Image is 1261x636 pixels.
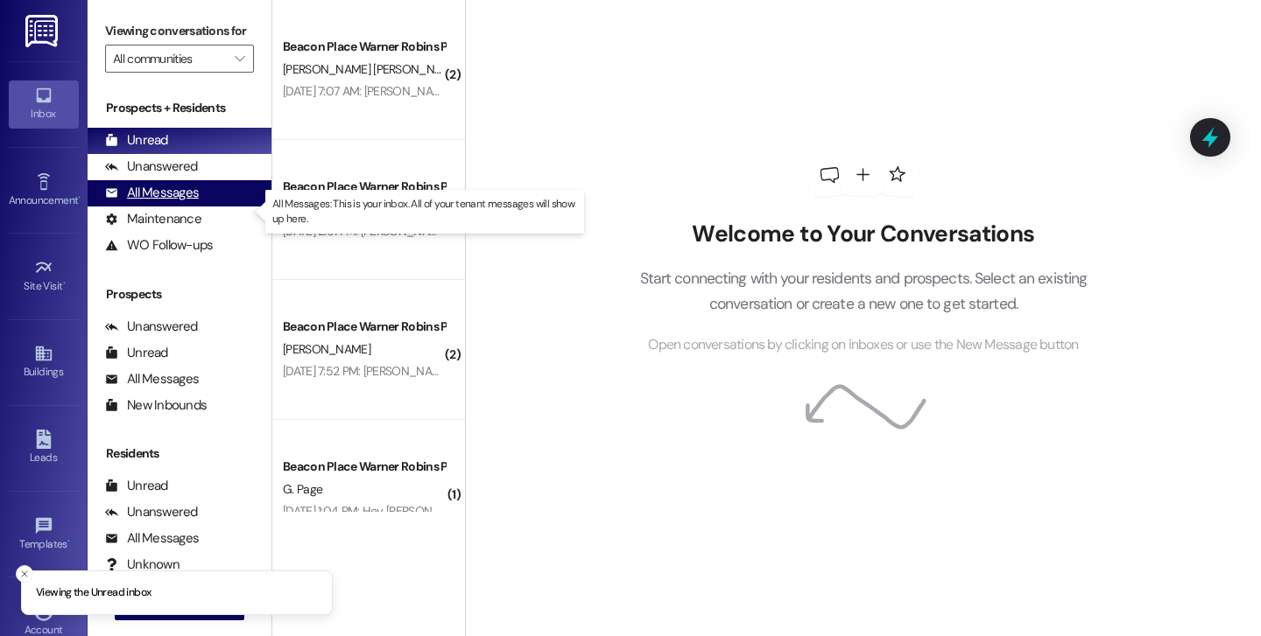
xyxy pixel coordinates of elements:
[648,334,1078,356] span: Open conversations by clicking on inboxes or use the New Message button
[283,481,322,497] span: G. Page
[105,503,198,521] div: Unanswered
[9,424,79,472] a: Leads
[283,61,461,77] span: [PERSON_NAME] [PERSON_NAME]
[9,511,79,558] a: Templates •
[16,565,33,583] button: Close toast
[283,458,445,476] div: Beacon Place Warner Robins Prospect
[105,157,198,176] div: Unanswered
[9,339,79,386] a: Buildings
[105,17,254,45] label: Viewing conversations for
[272,197,577,227] p: All Messages: This is your inbox. All of your tenant messages will show up here.
[105,318,198,336] div: Unanswered
[67,535,70,548] span: •
[105,131,168,150] div: Unread
[9,80,79,128] a: Inbox
[25,15,61,47] img: ResiDesk Logo
[235,52,244,66] i: 
[105,210,201,228] div: Maintenance
[613,220,1114,248] h2: Welcome to Your Conversations
[283,503,594,519] div: [DATE] 1:04 PM: Hey [PERSON_NAME] can you give me a call?
[105,529,199,548] div: All Messages
[613,266,1114,316] p: Start connecting with your residents and prospects. Select an existing conversation or create a n...
[105,370,199,388] div: All Messages
[105,236,213,255] div: WO Follow-ups
[105,344,168,362] div: Unread
[9,253,79,300] a: Site Visit •
[283,38,445,56] div: Beacon Place Warner Robins Prospect
[283,363,451,379] div: [DATE] 7:52 PM: [PERSON_NAME]
[283,178,445,196] div: Beacon Place Warner Robins Prospect
[283,341,370,357] span: [PERSON_NAME]
[63,277,66,290] span: •
[88,444,271,463] div: Residents
[88,285,271,304] div: Prospects
[105,556,180,574] div: Unknown
[78,192,81,204] span: •
[105,396,207,415] div: New Inbounds
[113,45,226,73] input: All communities
[36,585,151,601] p: Viewing the Unread inbox
[283,83,452,99] div: [DATE] 7:07 AM: [PERSON_NAME]
[283,318,445,336] div: Beacon Place Warner Robins Prospect
[105,477,168,495] div: Unread
[88,99,271,117] div: Prospects + Residents
[105,184,199,202] div: All Messages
